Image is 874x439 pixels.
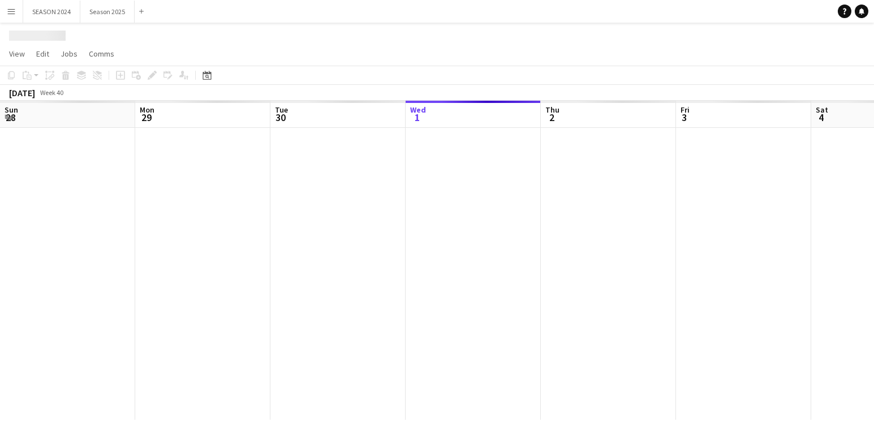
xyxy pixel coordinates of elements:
span: 1 [408,111,426,124]
span: Sat [816,105,828,115]
span: Thu [545,105,559,115]
a: Edit [32,46,54,61]
span: Jobs [61,49,78,59]
span: 2 [544,111,559,124]
a: Comms [84,46,119,61]
span: 28 [3,111,18,124]
span: Week 40 [37,88,66,97]
span: Comms [89,49,114,59]
div: [DATE] [9,87,35,98]
span: 4 [814,111,828,124]
span: 30 [273,111,288,124]
button: SEASON 2024 [23,1,80,23]
button: Season 2025 [80,1,135,23]
span: 29 [138,111,154,124]
span: Mon [140,105,154,115]
span: Tue [275,105,288,115]
a: Jobs [56,46,82,61]
span: View [9,49,25,59]
span: Sun [5,105,18,115]
span: Fri [681,105,690,115]
span: Edit [36,49,49,59]
span: Wed [410,105,426,115]
span: 3 [679,111,690,124]
a: View [5,46,29,61]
